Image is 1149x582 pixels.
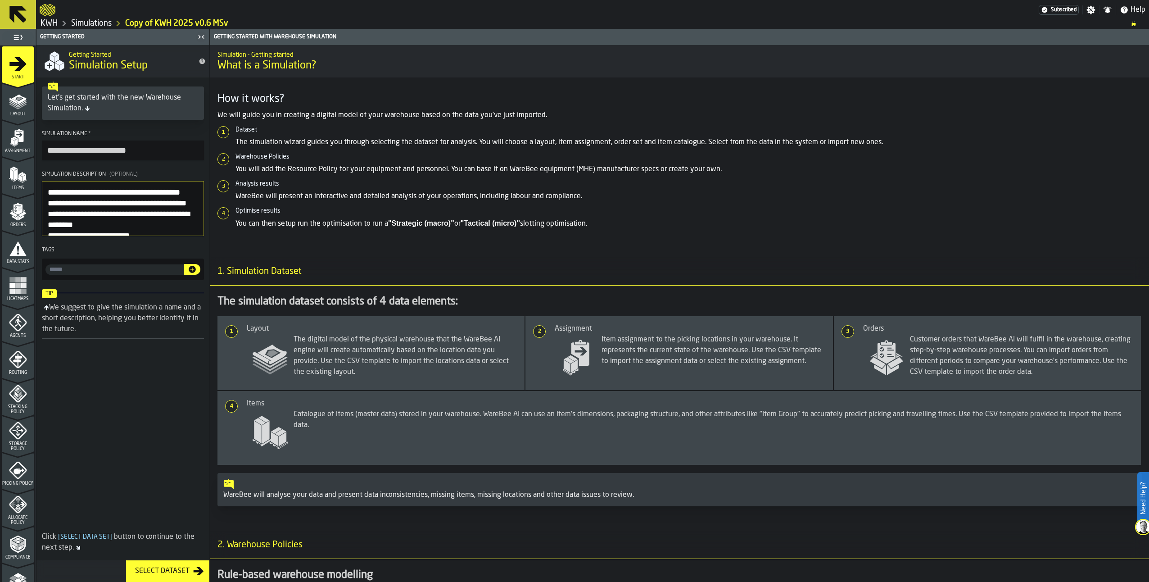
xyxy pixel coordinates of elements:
[2,112,34,117] span: Layout
[235,126,1142,133] h6: Dataset
[388,219,454,227] strong: "Strategic (macro)"
[38,34,195,40] div: Getting Started
[2,186,34,191] span: Items
[235,180,1142,187] h6: Analysis results
[2,481,34,486] span: Picking Policy
[210,29,1149,45] header: Getting Started with Warehouse Simulation
[210,258,1149,286] h3: title-section-1. Simulation Dataset
[2,231,34,267] li: menu Data Stats
[42,131,204,137] div: Simulation Name
[56,534,114,540] span: Select Data Set
[2,120,34,156] li: menu Assignment
[45,264,184,275] input: input-value- input-value-
[2,46,34,82] li: menu Start
[2,223,34,227] span: Orders
[2,83,34,119] li: menu Layout
[42,131,204,160] label: button-toolbar-Simulation Name
[210,539,303,551] span: 2. Warehouse Policies
[1099,5,1116,14] label: button-toggle-Notifications
[863,323,1134,334] div: Orders
[235,191,1142,202] p: WareBee will present an interactive and detailed analysis of your operations, including labour an...
[2,194,34,230] li: menu Orders
[217,59,1142,73] span: What is a Simulation?
[842,328,853,335] span: 3
[71,18,112,28] a: link-to-/wh/i/4fb45246-3b77-4bb5-b880-c337c3c5facb
[2,416,34,452] li: menu Storage Policy
[36,29,209,45] header: Getting Started
[247,323,517,334] div: Layout
[42,532,204,553] div: Click button to continue to the next step.
[2,370,34,375] span: Routing
[2,379,34,415] li: menu Stacking Policy
[45,264,184,275] label: input-value-
[131,566,193,577] div: Select Dataset
[2,333,34,338] span: Agents
[217,92,1142,106] h3: How it works?
[226,328,237,335] span: 1
[212,34,1147,40] div: Getting Started with Warehouse Simulation
[40,2,55,18] a: logo-header
[223,490,1136,500] div: WareBee will analyse your data and present data inconsistencies, missing items, missing locations...
[461,219,520,227] strong: "Tactical (micro)"
[235,137,1142,148] p: The simulation wizard guides you through selecting the dataset for analysis. You will choose a la...
[42,247,54,253] span: Tags
[126,560,209,582] button: button-Select Dataset
[217,110,1142,121] p: We will guide you in creating a digital model of your warehouse based on the data you've just imp...
[195,32,208,42] label: button-toggle-Close me
[42,172,106,177] span: Simulation Description
[110,534,112,540] span: ]
[2,453,34,489] li: menu Picking Policy
[2,555,34,560] span: Compliance
[1138,473,1148,523] label: Need Help?
[1051,7,1077,13] span: Subscribed
[247,398,1134,409] div: Items
[1131,5,1145,15] span: Help
[58,534,60,540] span: [
[217,295,1142,309] div: The simulation dataset consists of 4 data elements:
[247,334,517,381] span: The digital model of the physical warehouse that the WareBee AI engine will create automatically ...
[210,532,1149,559] h3: title-section-2. Warehouse Policies
[2,342,34,378] li: menu Routing
[88,131,91,137] span: Required
[247,409,1134,456] span: Catalogue of items (master data) stored in your warehouse. WareBee AI can use an item's dimension...
[226,403,237,409] span: 4
[2,31,34,44] label: button-toggle-Toggle Full Menu
[109,172,138,177] span: (Optional)
[555,323,825,334] div: Assignment
[40,18,1145,29] nav: Breadcrumb
[42,181,204,236] textarea: Simulation Description(Optional)
[2,149,34,154] span: Assignment
[125,18,228,28] a: link-to-/wh/i/4fb45246-3b77-4bb5-b880-c337c3c5facb/simulations/d63f02dc-a484-4bd6-ad07-ac139420266a
[42,289,57,298] span: Tip
[235,164,1142,175] p: You will add the Resource Policy for your equipment and personnel. You can base it on WareBee equ...
[235,218,1142,229] p: You can then setup run the optimisation to run a or slotting optimisation.
[1116,5,1149,15] label: button-toggle-Help
[235,153,1142,160] h6: Warehouse Policies
[42,141,204,160] input: button-toolbar-Simulation Name
[1039,5,1079,15] a: link-to-/wh/i/4fb45246-3b77-4bb5-b880-c337c3c5facb/settings/billing
[36,45,209,77] div: title-Simulation Setup
[184,264,200,275] button: button-
[534,328,545,335] span: 2
[555,334,825,381] span: Item assignment to the picking locations in your warehouse. It represents the current state of th...
[210,265,302,278] span: 1. Simulation Dataset
[235,207,1142,214] h6: Optimise results
[217,50,1142,59] h2: Sub Title
[1083,5,1099,14] label: button-toggle-Settings
[210,45,1149,77] div: title-What is a Simulation?
[2,296,34,301] span: Heatmaps
[2,515,34,525] span: Allocate Policy
[863,334,1134,381] span: Customer orders that WareBee AI will fulfil in the warehouse, creating step-by-step warehouse pro...
[2,268,34,304] li: menu Heatmaps
[42,304,201,333] div: We suggest to give the simulation a name and a short description, helping you better identify it ...
[48,92,198,114] div: Let's get started with the new Warehouse Simulation.
[41,18,58,28] a: link-to-/wh/i/4fb45246-3b77-4bb5-b880-c337c3c5facb
[69,50,191,59] h2: Sub Title
[2,441,34,451] span: Storage Policy
[2,305,34,341] li: menu Agents
[1039,5,1079,15] div: Menu Subscription
[2,75,34,80] span: Start
[2,527,34,563] li: menu Compliance
[69,59,148,73] span: Simulation Setup
[2,157,34,193] li: menu Items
